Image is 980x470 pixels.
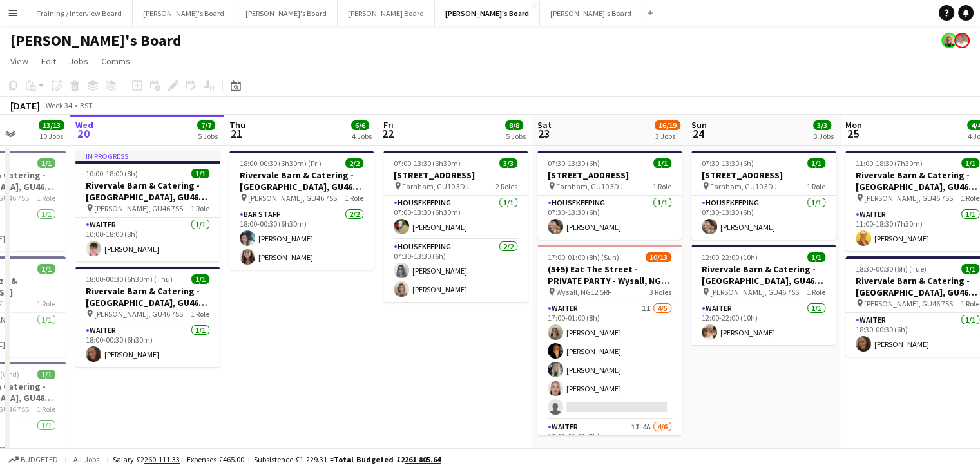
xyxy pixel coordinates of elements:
span: Jobs [69,55,88,67]
a: View [5,53,34,70]
button: [PERSON_NAME] Board [338,1,435,26]
h1: [PERSON_NAME]'s Board [10,31,182,50]
button: [PERSON_NAME]'s Board [133,1,235,26]
div: Salary £2 + Expenses £465.00 + Subsistence £1 229.31 = [113,455,441,464]
span: Edit [41,55,56,67]
tcxspan: Call 260 111.33 via 3CX [144,455,180,464]
span: Budgeted [21,455,58,464]
app-user-avatar: Nikoleta Gehfeld [941,33,957,48]
tcxspan: Call 261 805.64 via 3CX [405,455,441,464]
button: Training / Interview Board [26,1,133,26]
span: View [10,55,28,67]
app-user-avatar: Jakub Zalibor [954,33,970,48]
a: Edit [36,53,61,70]
div: BST [80,100,93,110]
span: Comms [101,55,130,67]
span: Total Budgeted £2 [334,455,441,464]
a: Comms [96,53,135,70]
button: [PERSON_NAME]'s Board [435,1,540,26]
button: [PERSON_NAME]'s Board [235,1,338,26]
a: Jobs [64,53,93,70]
button: [PERSON_NAME]'s Board [540,1,642,26]
div: [DATE] [10,99,40,112]
span: All jobs [71,455,102,464]
button: Budgeted [6,453,60,467]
